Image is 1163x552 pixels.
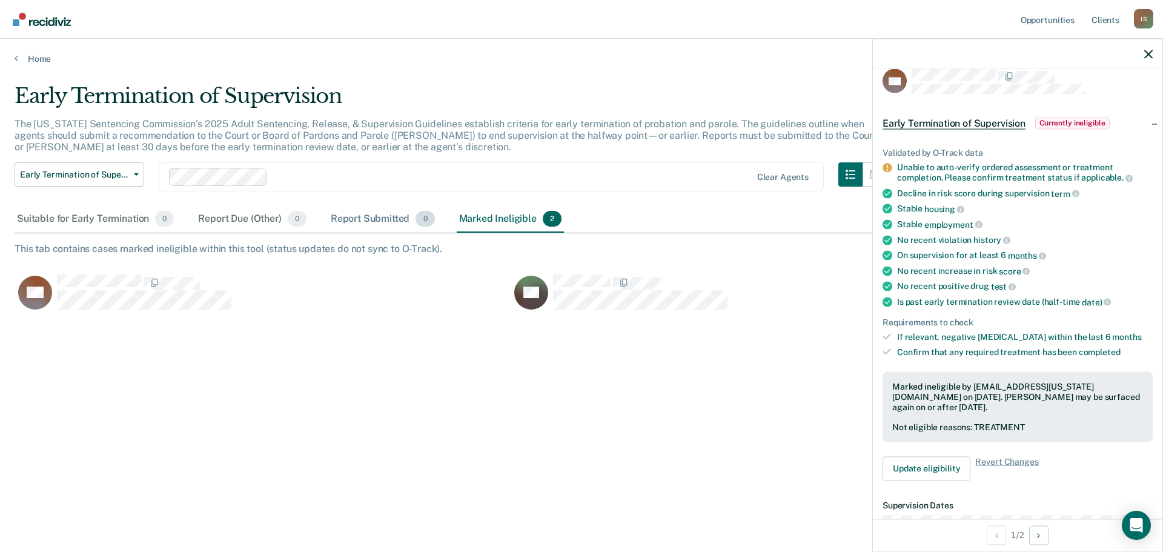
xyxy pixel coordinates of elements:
div: Suitable for Early Termination [15,206,176,233]
button: Next Opportunity [1029,525,1049,545]
div: Marked Ineligible [457,206,565,233]
span: months [1112,332,1141,342]
span: 0 [155,211,174,227]
span: Revert Changes [975,456,1038,481]
div: J S [1134,9,1153,28]
div: CaseloadOpportunityCell-266293 [15,274,511,322]
a: Home [15,53,1148,64]
div: No recent violation [897,234,1153,245]
dt: Supervision Dates [883,500,1153,510]
span: Currently ineligible [1035,117,1110,129]
div: Report Submitted [328,206,437,233]
div: Is past early termination review date (half-time [897,296,1153,307]
div: Report Due (Other) [196,206,308,233]
span: employment [924,219,982,229]
img: Recidiviz [13,13,71,26]
div: If relevant, negative [MEDICAL_DATA] within the last 6 [897,332,1153,342]
span: 2 [543,211,562,227]
div: Marked ineligible by [EMAIL_ADDRESS][US_STATE][DOMAIN_NAME] on [DATE]. [PERSON_NAME] may be surfa... [892,381,1143,411]
span: completed [1079,347,1121,357]
div: Clear agents [757,172,809,182]
div: No recent positive drug [897,281,1153,292]
button: Update eligibility [883,456,970,481]
div: Not eligible reasons: TREATMENT [892,422,1143,433]
span: Early Termination of Supervision [883,117,1025,129]
div: Early Termination of Supervision [15,84,887,118]
div: On supervision for at least 6 [897,250,1153,261]
button: Previous Opportunity [987,525,1006,545]
span: date) [1082,297,1111,307]
span: score [999,266,1030,276]
div: Stable [897,204,1153,214]
button: Profile dropdown button [1134,9,1153,28]
span: Early Termination of Supervision [20,170,129,180]
div: Stable [897,219,1153,230]
span: 0 [416,211,434,227]
div: Unable to auto-verify ordered assessment or treatment completion. Please confirm treatment status... [897,162,1153,183]
p: The [US_STATE] Sentencing Commission’s 2025 Adult Sentencing, Release, & Supervision Guidelines e... [15,118,876,153]
span: test [991,282,1016,291]
div: Requirements to check [883,317,1153,327]
span: 0 [288,211,306,227]
div: No recent increase in risk [897,265,1153,276]
div: Confirm that any required treatment has been [897,347,1153,357]
div: This tab contains cases marked ineligible within this tool (status updates do not sync to O-Track). [15,243,1148,254]
span: history [973,235,1010,245]
div: CaseloadOpportunityCell-69215 [511,274,1007,322]
div: Decline in risk score during supervision [897,188,1153,199]
span: term [1051,188,1079,198]
div: Validated by O-Track data [883,147,1153,158]
div: 1 / 2 [873,519,1162,551]
div: Early Termination of SupervisionCurrently ineligible [873,104,1162,142]
span: housing [924,204,964,214]
div: Open Intercom Messenger [1122,511,1151,540]
span: months [1008,250,1046,260]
